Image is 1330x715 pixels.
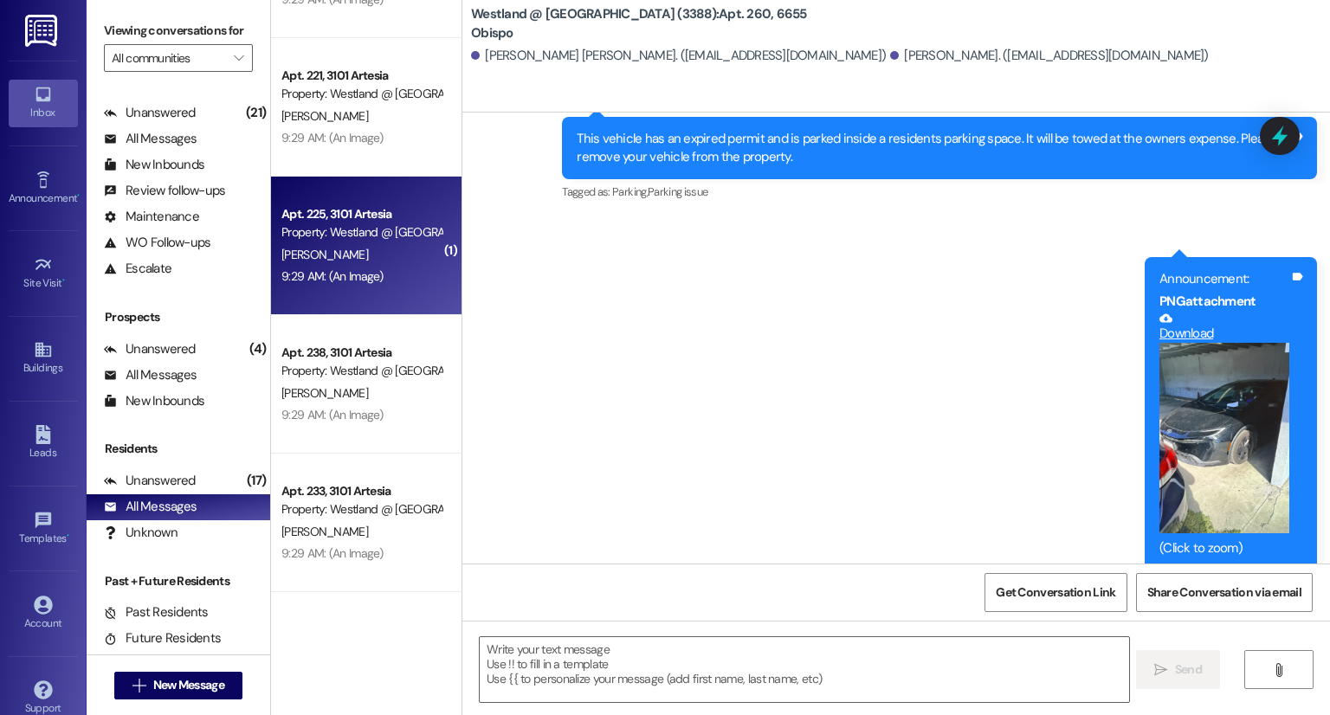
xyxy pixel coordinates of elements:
a: Templates • [9,506,78,552]
div: Escalate [104,260,171,278]
span: Parking issue [648,184,708,199]
div: [PERSON_NAME]. ([EMAIL_ADDRESS][DOMAIN_NAME]) [890,47,1209,65]
div: All Messages [104,366,197,384]
div: Apt. 238, 3101 Artesia [281,344,442,362]
a: Download [1159,312,1289,342]
button: Zoom image [1159,343,1289,533]
div: All Messages [104,498,197,516]
img: ResiDesk Logo [25,15,61,47]
div: Property: Westland @ [GEOGRAPHIC_DATA] (3388) [281,223,442,242]
button: Get Conversation Link [985,573,1127,612]
span: Send [1175,660,1202,679]
span: [PERSON_NAME] [281,385,368,401]
div: 9:29 AM: (An Image) [281,545,384,561]
button: Send [1136,650,1220,689]
div: 9:29 AM: (An Image) [281,407,384,422]
b: PNG attachment [1159,293,1256,310]
div: Announcement: [1159,270,1289,288]
div: All Messages [104,130,197,148]
div: Unanswered [104,104,196,122]
div: Review follow-ups [104,182,225,200]
div: (21) [242,100,270,126]
div: Past + Future Residents [87,572,270,590]
i:  [1272,663,1285,677]
div: 9:29 AM: (An Image) [281,268,384,284]
i:  [132,679,145,692]
button: Share Conversation via email [1136,573,1313,612]
div: Property: Westland @ [GEOGRAPHIC_DATA] (3388) [281,362,442,380]
div: Apt. 233, 3101 Artesia [281,482,442,500]
div: (4) [245,336,270,363]
div: Property: Westland @ [GEOGRAPHIC_DATA] (3388) [281,85,442,103]
div: [PERSON_NAME] [PERSON_NAME]. ([EMAIL_ADDRESS][DOMAIN_NAME]) [471,47,886,65]
a: Account [9,590,78,637]
div: Residents [87,440,270,458]
span: Get Conversation Link [996,583,1115,602]
div: 9:29 AM: (An Image) [281,130,384,145]
a: Buildings [9,335,78,382]
input: All communities [112,44,225,72]
div: Past Residents [104,603,209,622]
div: Apt. 225, 3101 Artesia [281,205,442,223]
span: • [77,190,80,202]
div: New Inbounds [104,392,204,410]
div: Prospects [87,308,270,326]
span: Parking , [612,184,648,199]
span: [PERSON_NAME] [281,524,368,539]
a: Inbox [9,80,78,126]
span: [PERSON_NAME] [281,247,368,262]
button: New Message [114,672,242,699]
div: Apt. 221, 3101 Artesia [281,67,442,85]
i:  [234,51,243,65]
div: (Click to zoom) [1159,539,1289,557]
div: Maintenance [104,208,199,226]
div: This vehicle has an expired permit and is parked inside a residents parking space. It will be tow... [577,130,1289,167]
a: Leads [9,420,78,467]
span: • [62,274,65,287]
i:  [1154,663,1167,677]
div: Tagged as: [562,179,1317,204]
span: [PERSON_NAME] [281,108,368,124]
span: • [67,530,69,542]
div: New Inbounds [104,156,204,174]
span: Share Conversation via email [1147,583,1301,602]
div: Unknown [104,524,178,542]
b: Westland @ [GEOGRAPHIC_DATA] (3388): Apt. 260, 6655 Obispo [471,5,817,42]
a: Site Visit • [9,250,78,297]
div: (17) [242,467,270,494]
label: Viewing conversations for [104,17,253,44]
div: Property: Westland @ [GEOGRAPHIC_DATA] (3388) [281,500,442,519]
div: Unanswered [104,472,196,490]
div: Unanswered [104,340,196,358]
span: New Message [153,676,224,694]
div: WO Follow-ups [104,234,210,252]
div: Future Residents [104,629,221,647]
